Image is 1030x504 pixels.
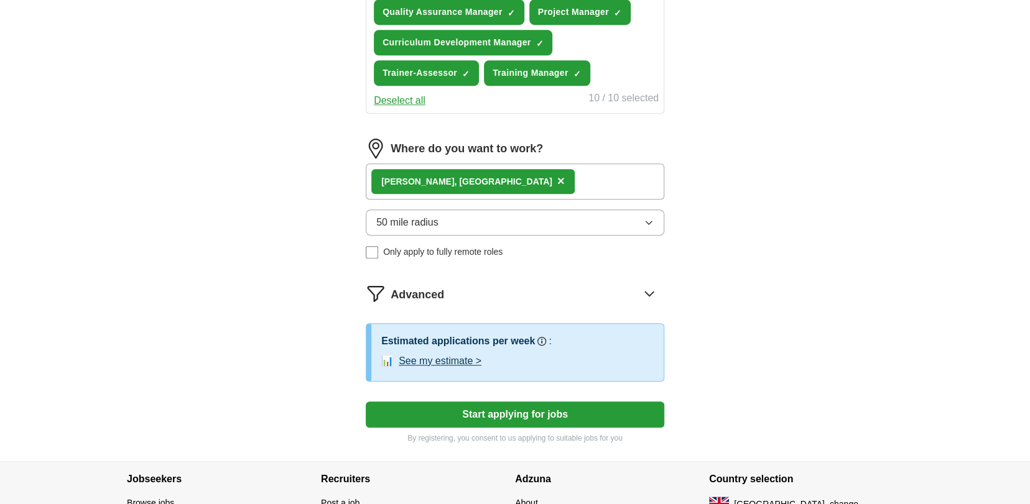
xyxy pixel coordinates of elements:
[484,60,590,86] button: Training Manager✓
[366,139,386,158] img: location.png
[557,174,565,188] span: ×
[391,140,543,157] label: Where do you want to work?
[614,8,621,18] span: ✓
[399,354,481,369] button: See my estimate >
[538,6,609,19] span: Project Manager
[709,462,903,497] h4: Country selection
[549,334,551,349] h3: :
[493,66,568,80] span: Training Manager
[383,36,531,49] span: Curriculum Development Manager
[366,209,664,236] button: 50 mile radius
[366,433,664,444] p: By registering, you consent to us applying to suitable jobs for you
[536,39,543,48] span: ✓
[366,283,386,303] img: filter
[383,245,503,259] span: Only apply to fully remote roles
[383,6,503,19] span: Quality Assurance Manager
[374,30,552,55] button: Curriculum Development Manager✓
[381,334,535,349] h3: Estimated applications per week
[366,246,378,259] input: Only apply to fully remote roles
[366,401,664,428] button: Start applying for jobs
[383,66,457,80] span: Trainer-Assessor
[391,286,444,303] span: Advanced
[381,175,552,188] div: [PERSON_NAME], [GEOGRAPHIC_DATA]
[557,172,565,191] button: ×
[508,8,515,18] span: ✓
[374,93,425,108] button: Deselect all
[374,60,479,86] button: Trainer-Assessor✓
[381,354,394,369] span: 📊
[462,69,470,79] span: ✓
[573,69,581,79] span: ✓
[376,215,438,230] span: 50 mile radius
[588,91,659,108] div: 10 / 10 selected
